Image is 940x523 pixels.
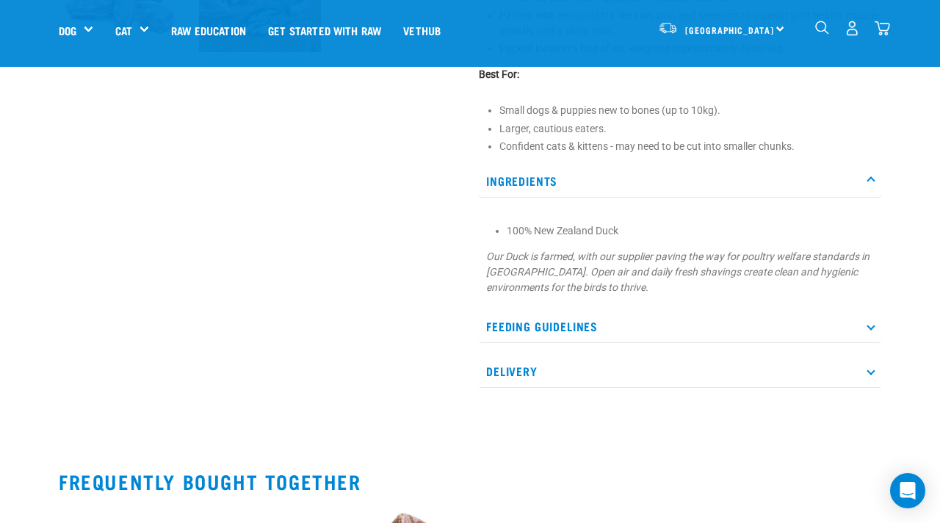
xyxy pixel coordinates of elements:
[845,21,860,36] img: user.png
[257,1,392,59] a: Get started with Raw
[658,21,678,35] img: van-moving.png
[815,21,829,35] img: home-icon-1@2x.png
[486,250,869,293] em: Our Duck is farmed, with our supplier paving the way for poultry welfare standards in [GEOGRAPHIC...
[875,21,890,36] img: home-icon@2x.png
[499,121,881,137] li: Larger, cautious eaters.
[479,68,519,80] strong: Best For:
[479,165,881,198] p: Ingredients
[685,27,774,32] span: [GEOGRAPHIC_DATA]
[890,473,925,508] div: Open Intercom Messenger
[59,22,76,39] a: Dog
[507,223,874,239] li: 100% New Zealand Duck
[115,22,132,39] a: Cat
[499,139,881,154] li: Confident cats & kittens - may need to be cut into smaller chunks.
[59,470,881,493] h2: Frequently bought together
[392,1,452,59] a: Vethub
[479,355,881,388] p: Delivery
[479,310,881,343] p: Feeding Guidelines
[160,1,257,59] a: Raw Education
[499,103,881,118] li: Small dogs & puppies new to bones (up to 10kg).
